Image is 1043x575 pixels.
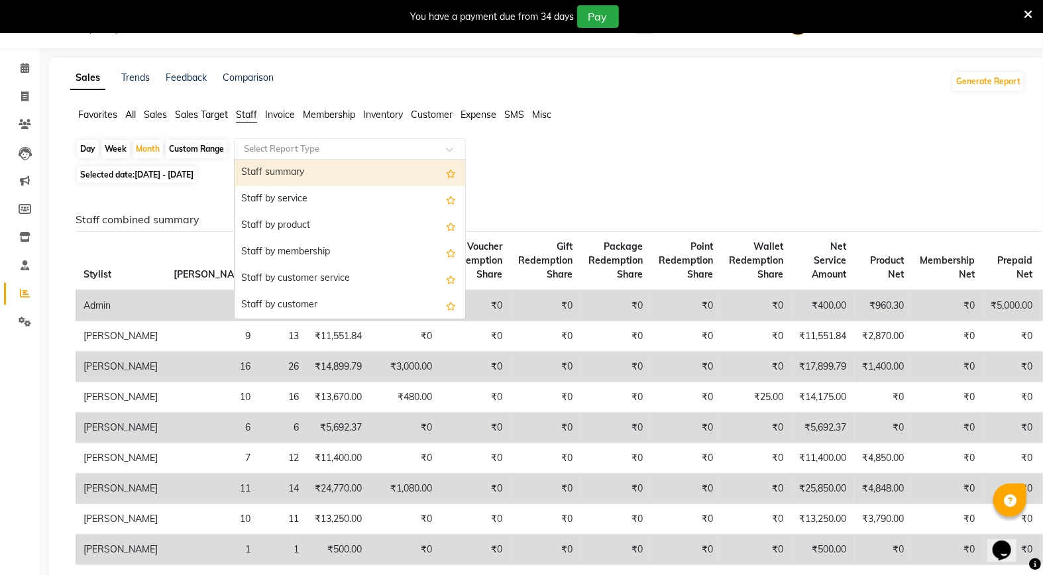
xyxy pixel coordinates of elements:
[912,504,983,535] td: ₹0
[651,535,721,565] td: ₹0
[791,535,854,565] td: ₹500.00
[76,443,166,474] td: [PERSON_NAME]
[912,474,983,504] td: ₹0
[510,352,580,382] td: ₹0
[983,443,1040,474] td: ₹0
[510,290,580,321] td: ₹0
[235,239,465,266] div: Staff by membership
[446,271,456,287] span: Add this report to Favorites List
[303,109,355,121] span: Membership
[370,352,440,382] td: ₹3,000.00
[411,109,453,121] span: Customer
[76,535,166,565] td: [PERSON_NAME]
[580,290,651,321] td: ₹0
[265,109,295,121] span: Invoice
[651,321,721,352] td: ₹0
[510,474,580,504] td: ₹0
[791,321,854,352] td: ₹11,551.84
[440,535,510,565] td: ₹0
[76,382,166,413] td: [PERSON_NAME]
[174,268,250,280] span: [PERSON_NAME]
[258,535,307,565] td: 1
[912,352,983,382] td: ₹0
[133,140,163,158] div: Month
[651,474,721,504] td: ₹0
[854,352,912,382] td: ₹1,400.00
[854,474,912,504] td: ₹4,848.00
[76,352,166,382] td: [PERSON_NAME]
[721,504,791,535] td: ₹0
[912,290,983,321] td: ₹0
[370,474,440,504] td: ₹1,080.00
[446,297,456,313] span: Add this report to Favorites List
[448,240,502,280] span: Voucher Redemption Share
[920,254,975,280] span: Membership Net
[870,254,904,280] span: Product Net
[983,504,1040,535] td: ₹0
[235,213,465,239] div: Staff by product
[77,140,99,158] div: Day
[721,382,791,413] td: ₹25.00
[370,413,440,443] td: ₹0
[258,321,307,352] td: 13
[440,504,510,535] td: ₹0
[580,352,651,382] td: ₹0
[510,321,580,352] td: ₹0
[258,443,307,474] td: 12
[912,382,983,413] td: ₹0
[76,504,166,535] td: [PERSON_NAME]
[440,321,510,352] td: ₹0
[854,321,912,352] td: ₹2,870.00
[791,382,854,413] td: ₹14,175.00
[440,443,510,474] td: ₹0
[166,72,207,83] a: Feedback
[854,504,912,535] td: ₹3,790.00
[440,474,510,504] td: ₹0
[307,504,370,535] td: ₹13,250.00
[258,382,307,413] td: 16
[588,240,643,280] span: Package Redemption Share
[953,72,1024,91] button: Generate Report
[166,413,258,443] td: 6
[812,240,846,280] span: Net Service Amount
[510,535,580,565] td: ₹0
[854,290,912,321] td: ₹960.30
[121,72,150,83] a: Trends
[854,382,912,413] td: ₹0
[135,170,193,180] span: [DATE] - [DATE]
[307,474,370,504] td: ₹24,770.00
[166,504,258,535] td: 10
[440,290,510,321] td: ₹0
[258,474,307,504] td: 14
[166,382,258,413] td: 10
[580,321,651,352] td: ₹0
[144,109,167,121] span: Sales
[983,535,1040,565] td: ₹0
[307,382,370,413] td: ₹13,670.00
[166,321,258,352] td: 9
[651,413,721,443] td: ₹0
[983,382,1040,413] td: ₹0
[125,109,136,121] span: All
[510,413,580,443] td: ₹0
[370,443,440,474] td: ₹0
[791,352,854,382] td: ₹17,899.79
[76,474,166,504] td: [PERSON_NAME]
[912,443,983,474] td: ₹0
[166,352,258,382] td: 16
[76,213,1015,226] h6: Staff combined summary
[580,504,651,535] td: ₹0
[510,504,580,535] td: ₹0
[791,413,854,443] td: ₹5,692.37
[729,240,783,280] span: Wallet Redemption Share
[651,443,721,474] td: ₹0
[854,535,912,565] td: ₹0
[77,166,197,183] span: Selected date:
[76,321,166,352] td: [PERSON_NAME]
[307,443,370,474] td: ₹11,400.00
[721,352,791,382] td: ₹0
[854,443,912,474] td: ₹4,850.00
[983,321,1040,352] td: ₹0
[580,443,651,474] td: ₹0
[983,352,1040,382] td: ₹0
